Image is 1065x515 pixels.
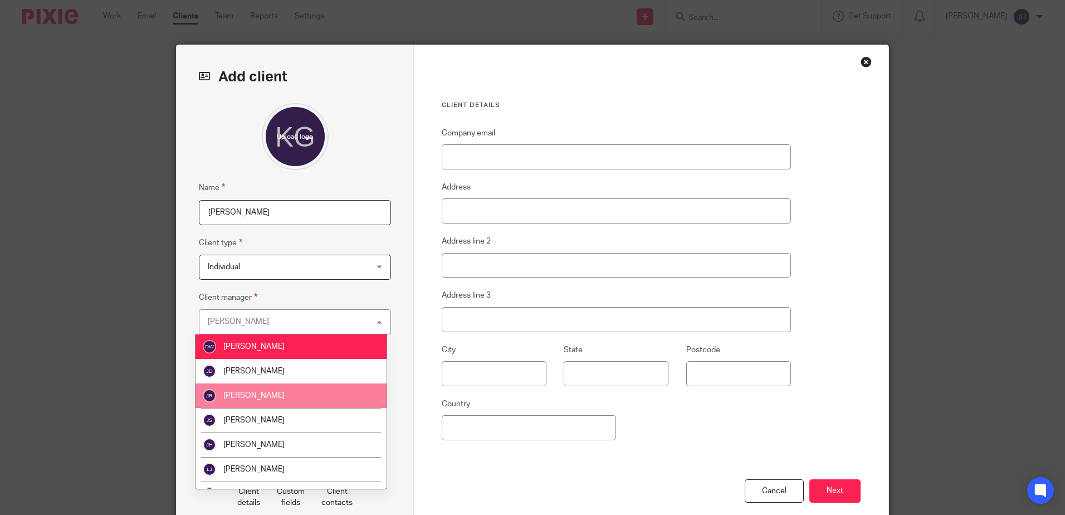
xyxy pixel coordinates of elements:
label: State [564,344,583,356]
h3: Client details [442,101,791,110]
label: Client manager [199,291,257,304]
label: Postcode [686,344,720,356]
div: Cancel [745,479,804,503]
img: svg%3E [203,365,216,378]
span: [PERSON_NAME] [223,441,285,449]
img: svg%3E [203,340,216,353]
label: Company email [442,128,495,139]
img: svg%3E [203,389,216,402]
div: Close this dialog window [861,56,872,67]
label: Address [442,182,471,193]
p: Custom fields [277,486,305,509]
label: City [442,344,456,356]
span: [PERSON_NAME] [223,367,285,375]
span: [PERSON_NAME] [223,465,285,473]
img: svg%3E [203,414,216,427]
div: [PERSON_NAME] [208,318,269,325]
p: Client details [237,486,260,509]
button: Next [809,479,861,503]
h2: Add client [199,67,391,86]
span: [PERSON_NAME] [223,416,285,424]
span: [PERSON_NAME] [223,343,285,351]
label: Address line 2 [442,236,491,247]
label: Address line 3 [442,290,491,301]
img: svg%3E [203,487,216,501]
span: Individual [208,263,240,271]
span: [PERSON_NAME] [223,392,285,400]
p: Client contacts [321,486,353,509]
img: svg%3E [203,463,216,476]
img: svg%3E [203,438,216,451]
label: Name [199,181,225,194]
label: Country [442,399,470,410]
label: Client type [199,236,242,249]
